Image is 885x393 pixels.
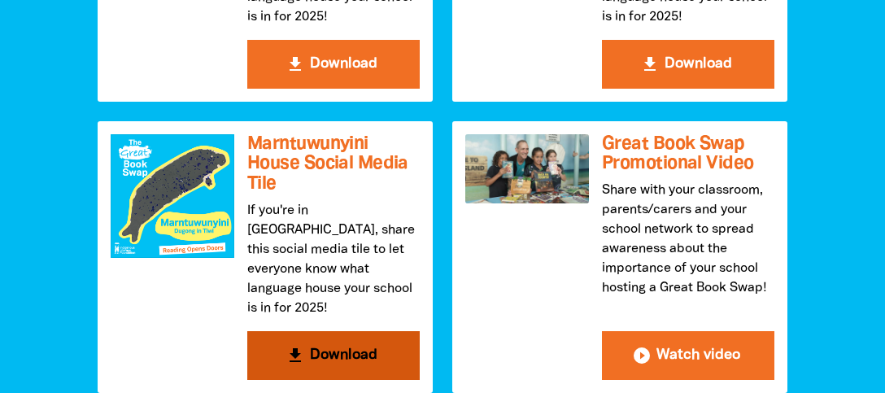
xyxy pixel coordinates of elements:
button: get_app Download [602,40,774,89]
i: get_app [286,346,305,365]
img: Marntuwunyini House Social Media Tile [111,134,234,258]
i: get_app [640,55,660,74]
i: get_app [286,55,305,74]
button: get_app Download [247,331,420,380]
button: get_app Download [247,40,420,89]
button: play_circle_filled Watch video [602,331,774,380]
h3: Marntuwunyini House Social Media Tile [247,134,420,194]
i: play_circle_filled [632,346,652,365]
h3: Great Book Swap Promotional Video [602,134,774,174]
